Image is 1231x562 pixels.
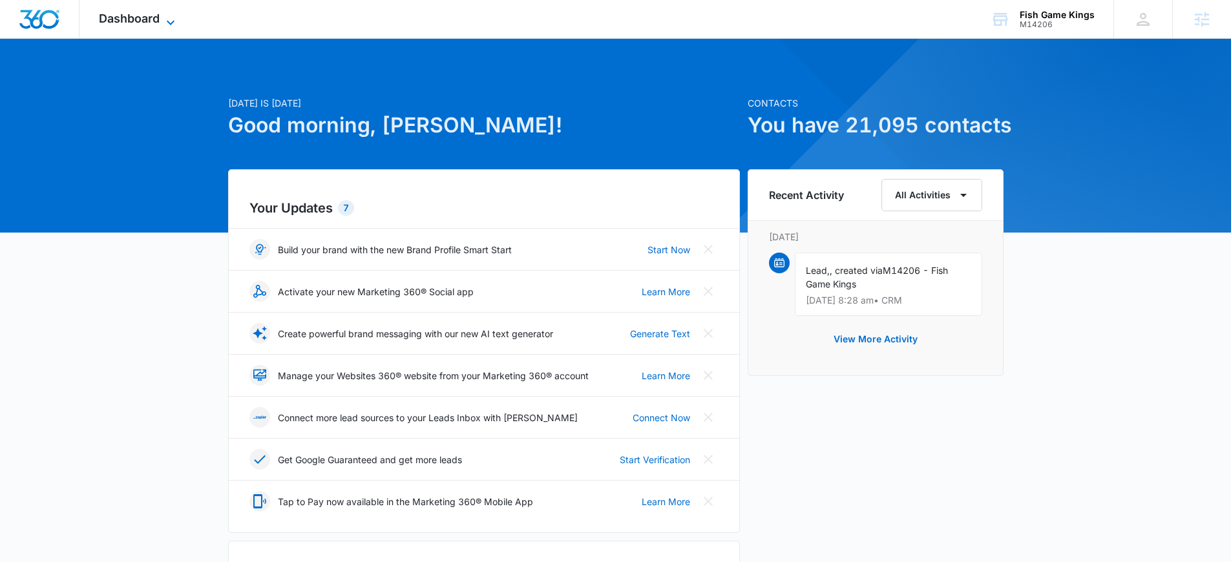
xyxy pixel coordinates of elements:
p: Tap to Pay now available in the Marketing 360® Mobile App [278,495,533,508]
p: Get Google Guaranteed and get more leads [278,453,462,466]
a: Start Now [647,243,690,256]
div: 7 [338,200,354,216]
button: Close [698,365,719,386]
h1: Good morning, [PERSON_NAME]! [228,110,740,141]
a: Start Verification [620,453,690,466]
p: [DATE] is [DATE] [228,96,740,110]
button: Close [698,239,719,260]
span: Dashboard [99,12,160,25]
button: Close [698,491,719,512]
h1: You have 21,095 contacts [748,110,1004,141]
p: Build your brand with the new Brand Profile Smart Start [278,243,512,256]
p: Manage your Websites 360® website from your Marketing 360® account [278,369,589,382]
p: Create powerful brand messaging with our new AI text generator [278,327,553,340]
a: Learn More [642,285,690,298]
div: account name [1020,10,1095,20]
span: , created via [830,265,883,276]
button: All Activities [881,179,982,211]
span: Lead, [806,265,830,276]
a: Learn More [642,495,690,508]
h6: Recent Activity [769,187,844,203]
a: Learn More [642,369,690,382]
a: Generate Text [630,327,690,340]
p: Connect more lead sources to your Leads Inbox with [PERSON_NAME] [278,411,578,424]
p: [DATE] 8:28 am • CRM [806,296,971,305]
p: [DATE] [769,230,982,244]
button: Close [698,407,719,428]
button: View More Activity [821,324,931,355]
p: Activate your new Marketing 360® Social app [278,285,474,298]
p: Contacts [748,96,1004,110]
a: Connect Now [633,411,690,424]
button: Close [698,449,719,470]
button: Close [698,281,719,302]
button: Close [698,323,719,344]
div: account id [1020,20,1095,29]
h2: Your Updates [249,198,719,218]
